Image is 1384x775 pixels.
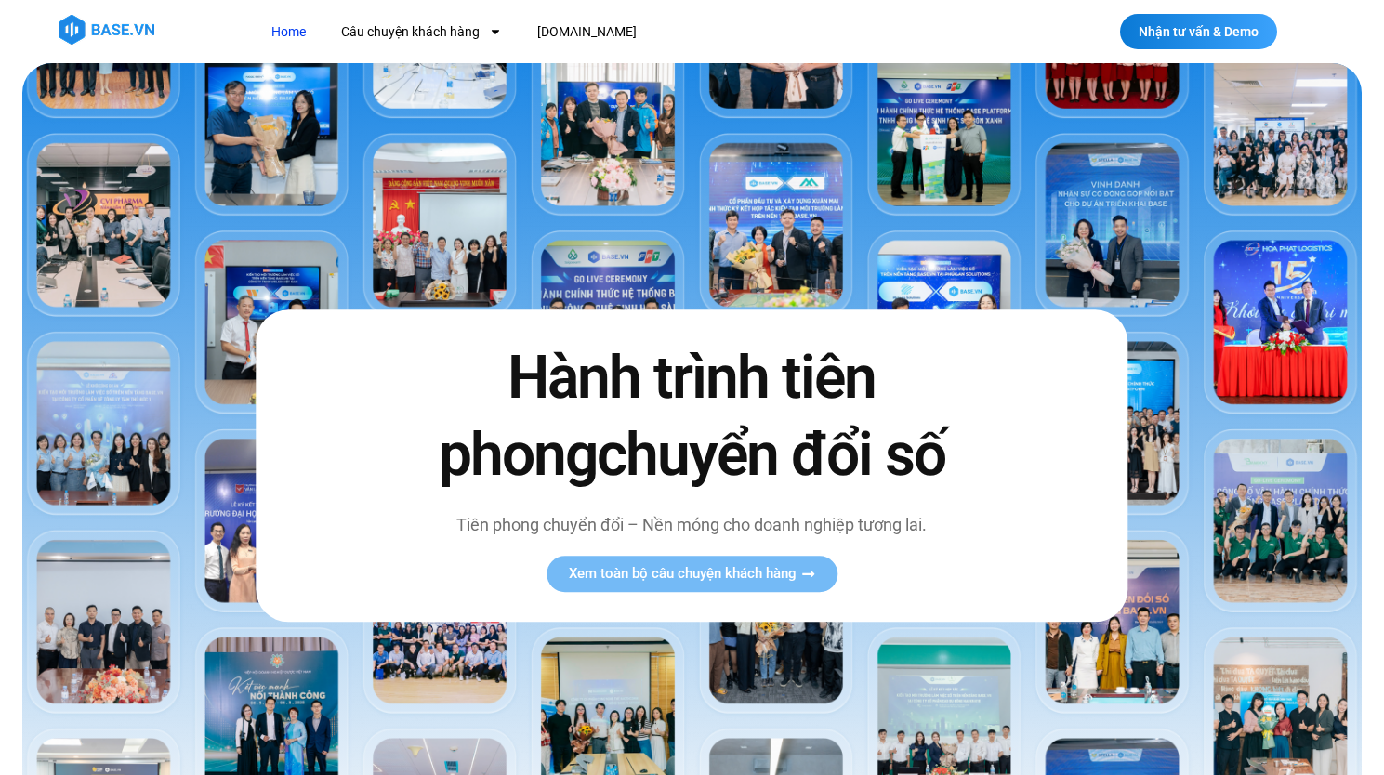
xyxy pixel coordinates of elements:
a: [DOMAIN_NAME] [523,15,651,49]
span: Nhận tư vấn & Demo [1139,25,1259,38]
a: Câu chuyện khách hàng [327,15,516,49]
span: Xem toàn bộ câu chuyện khách hàng [569,568,797,582]
p: Tiên phong chuyển đổi – Nền móng cho doanh nghiệp tương lai. [399,513,984,538]
h2: Hành trình tiên phong [399,339,984,493]
a: Home [257,15,320,49]
a: Xem toàn bộ câu chuyện khách hàng [547,557,837,593]
a: Nhận tư vấn & Demo [1120,14,1277,49]
nav: Menu [257,15,978,49]
span: chuyển đổi số [597,421,945,491]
